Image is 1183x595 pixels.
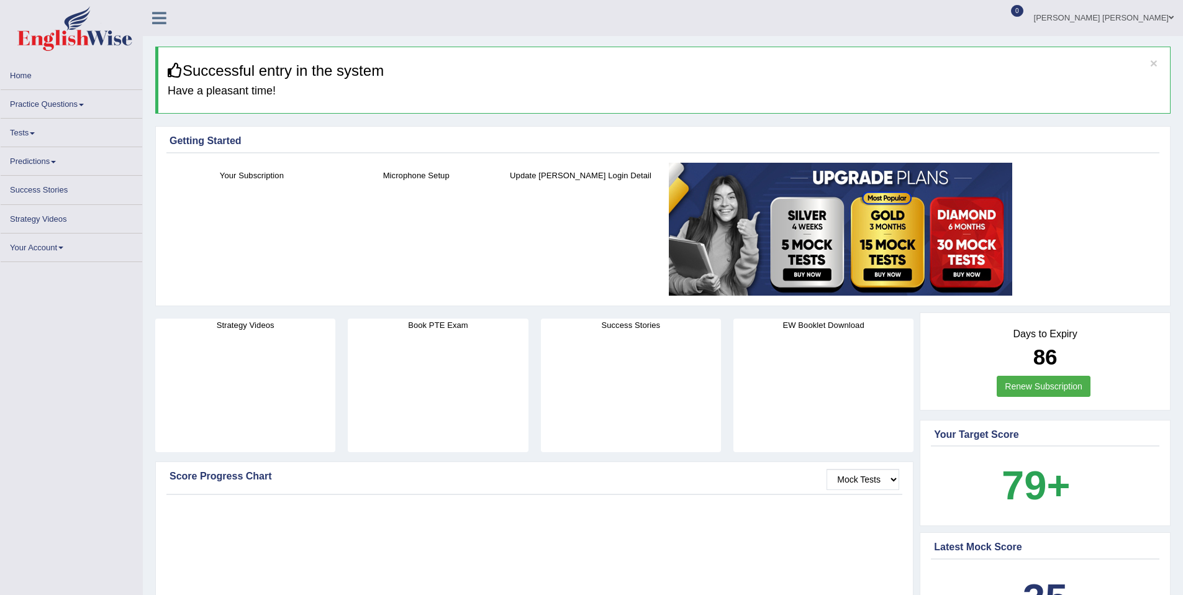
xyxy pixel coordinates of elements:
[1011,5,1023,17] span: 0
[1,90,142,114] a: Practice Questions
[1033,345,1058,369] b: 86
[505,169,657,182] h4: Update [PERSON_NAME] Login Detail
[934,540,1156,555] div: Latest Mock Score
[176,169,328,182] h4: Your Subscription
[170,134,1156,148] div: Getting Started
[733,319,913,332] h4: EW Booklet Download
[1,234,142,258] a: Your Account
[1,119,142,143] a: Tests
[1,176,142,200] a: Success Stories
[1,61,142,86] a: Home
[541,319,721,332] h4: Success Stories
[1002,463,1070,508] b: 79+
[997,376,1090,397] a: Renew Subscription
[934,329,1156,340] h4: Days to Expiry
[340,169,492,182] h4: Microphone Setup
[1,147,142,171] a: Predictions
[168,85,1161,98] h4: Have a pleasant time!
[1,205,142,229] a: Strategy Videos
[669,163,1012,296] img: small5.jpg
[934,427,1156,442] div: Your Target Score
[1150,57,1158,70] button: ×
[155,319,335,332] h4: Strategy Videos
[348,319,528,332] h4: Book PTE Exam
[170,469,899,484] div: Score Progress Chart
[168,63,1161,79] h3: Successful entry in the system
